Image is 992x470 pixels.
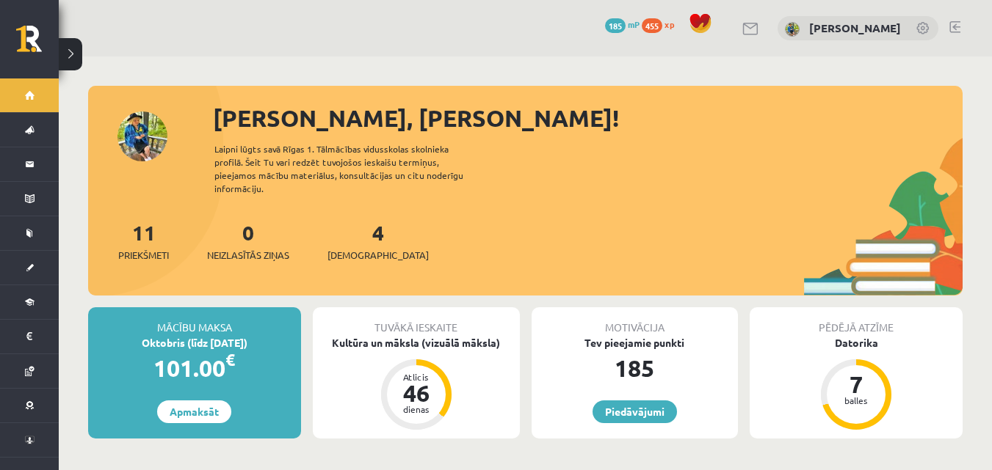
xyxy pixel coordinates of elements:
div: Tuvākā ieskaite [313,307,520,335]
a: Apmaksāt [157,400,231,423]
div: 101.00 [88,350,301,386]
div: 46 [394,381,438,405]
img: Viktorija Dolmatova [785,22,800,37]
a: 11Priekšmeti [118,219,169,262]
div: Pēdējā atzīme [750,307,963,335]
span: € [225,349,235,370]
div: dienas [394,405,438,414]
span: xp [665,18,674,30]
div: Oktobris (līdz [DATE]) [88,335,301,350]
a: 185 mP [605,18,640,30]
span: 455 [642,18,662,33]
a: Datorika 7 balles [750,335,963,432]
div: 7 [834,372,878,396]
div: 185 [532,350,739,386]
a: Kultūra un māksla (vizuālā māksla) Atlicis 46 dienas [313,335,520,432]
div: balles [834,396,878,405]
a: 0Neizlasītās ziņas [207,219,289,262]
a: [PERSON_NAME] [809,21,901,35]
div: Tev pieejamie punkti [532,335,739,350]
span: [DEMOGRAPHIC_DATA] [327,248,429,262]
div: Kultūra un māksla (vizuālā māksla) [313,335,520,350]
span: 185 [605,18,626,33]
span: Neizlasītās ziņas [207,248,289,262]
a: 4[DEMOGRAPHIC_DATA] [327,219,429,262]
span: mP [628,18,640,30]
div: Motivācija [532,307,739,335]
span: Priekšmeti [118,248,169,262]
a: Rīgas 1. Tālmācības vidusskola [16,26,59,62]
div: Laipni lūgts savā Rīgas 1. Tālmācības vidusskolas skolnieka profilā. Šeit Tu vari redzēt tuvojošo... [214,142,489,195]
a: 455 xp [642,18,681,30]
div: Datorika [750,335,963,350]
a: Piedāvājumi [593,400,677,423]
div: Atlicis [394,372,438,381]
div: [PERSON_NAME], [PERSON_NAME]! [213,100,963,136]
div: Mācību maksa [88,307,301,335]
